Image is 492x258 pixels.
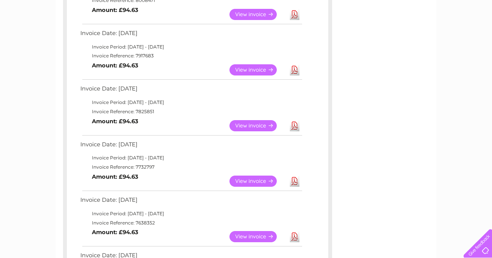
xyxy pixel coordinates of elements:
[78,195,303,209] td: Invoice Date: [DATE]
[78,42,303,52] td: Invoice Period: [DATE] - [DATE]
[290,176,299,187] a: Download
[347,4,400,13] a: 0333 014 3131
[78,153,303,163] td: Invoice Period: [DATE] - [DATE]
[78,98,303,107] td: Invoice Period: [DATE] - [DATE]
[290,120,299,131] a: Download
[290,64,299,75] a: Download
[467,33,485,39] a: Log out
[78,209,303,218] td: Invoice Period: [DATE] - [DATE]
[78,163,303,172] td: Invoice Reference: 7732797
[425,33,436,39] a: Blog
[78,84,303,98] td: Invoice Date: [DATE]
[92,118,138,125] b: Amount: £94.63
[92,173,138,180] b: Amount: £94.63
[92,7,138,13] b: Amount: £94.63
[397,33,421,39] a: Telecoms
[229,176,286,187] a: View
[229,64,286,75] a: View
[229,9,286,20] a: View
[357,33,371,39] a: Water
[290,231,299,242] a: Download
[229,120,286,131] a: View
[17,20,57,44] img: logo.png
[78,28,303,42] td: Invoice Date: [DATE]
[78,139,303,154] td: Invoice Date: [DATE]
[376,33,393,39] a: Energy
[92,229,138,236] b: Amount: £94.63
[78,51,303,60] td: Invoice Reference: 7917683
[290,9,299,20] a: Download
[65,4,428,37] div: Clear Business is a trading name of Verastar Limited (registered in [GEOGRAPHIC_DATA] No. 3667643...
[78,218,303,228] td: Invoice Reference: 7638352
[78,107,303,116] td: Invoice Reference: 7825851
[441,33,460,39] a: Contact
[229,231,286,242] a: View
[92,62,138,69] b: Amount: £94.63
